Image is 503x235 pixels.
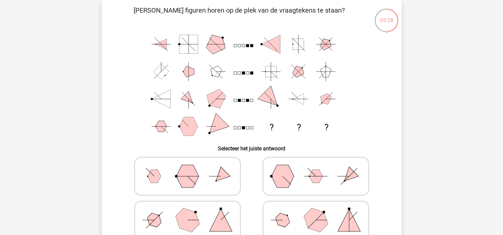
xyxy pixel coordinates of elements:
[112,5,366,25] p: [PERSON_NAME] figuren horen op de plek van de vraagtekens te staan?
[374,8,399,25] div: 05:28
[112,140,391,152] h6: Selecteer het juiste antwoord
[324,122,328,132] text: ?
[269,122,273,132] text: ?
[297,122,301,132] text: ?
